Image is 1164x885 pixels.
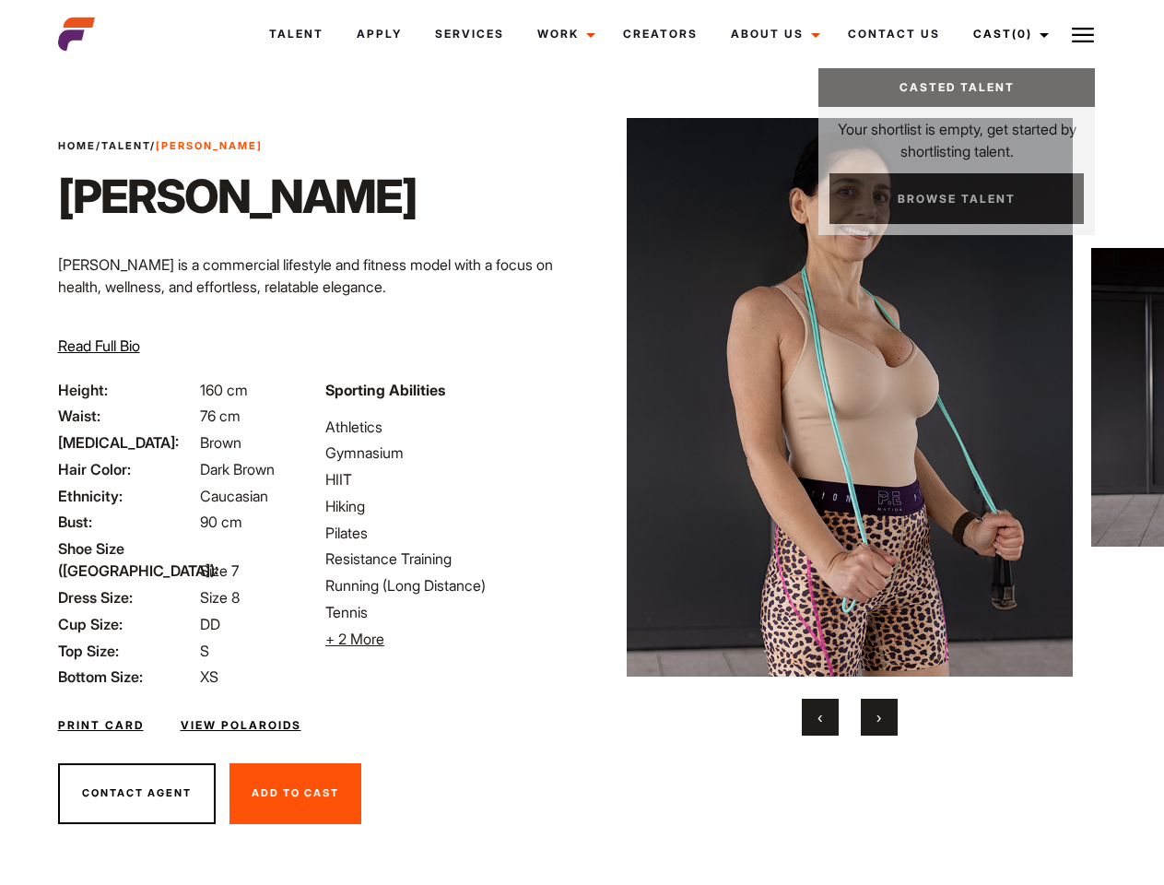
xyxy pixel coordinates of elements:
li: Tennis [325,601,570,623]
button: Read Full Bio [58,335,140,357]
span: Next [876,708,881,726]
li: Running (Long Distance) [325,574,570,596]
strong: [PERSON_NAME] [156,139,263,152]
span: Bottom Size: [58,666,196,688]
span: (0) [1012,27,1032,41]
strong: Sporting Abilities [325,381,445,399]
span: 160 cm [200,381,248,399]
span: [MEDICAL_DATA]: [58,431,196,454]
span: / / [58,138,263,154]
a: Services [418,9,521,59]
img: cropped-aefm-brand-fav-22-square.png [58,16,95,53]
span: Hair Color: [58,458,196,480]
span: Size 7 [200,561,239,580]
span: 76 cm [200,407,241,425]
span: Ethnicity: [58,485,196,507]
li: Resistance Training [325,548,570,570]
h1: [PERSON_NAME] [58,169,417,224]
span: Cup Size: [58,613,196,635]
a: Talent [101,139,150,152]
a: Contact Us [831,9,957,59]
span: Dark Brown [200,460,275,478]
span: Bust: [58,511,196,533]
span: Brown [200,433,241,452]
p: Your shortlist is empty, get started by shortlisting talent. [818,107,1095,162]
p: [PERSON_NAME] is a commercial lifestyle and fitness model with a focus on health, wellness, and e... [58,254,571,298]
a: Cast(0) [957,9,1060,59]
span: 90 cm [200,513,242,531]
button: Contact Agent [58,763,216,824]
span: Height: [58,379,196,401]
span: DD [200,615,220,633]
span: S [200,642,209,660]
button: Add To Cast [229,763,361,824]
p: Through her modeling and wellness brand, HEAL, she inspires others on their wellness journeys—cha... [58,313,571,379]
span: Read Full Bio [58,336,140,355]
li: Gymnasium [325,442,570,464]
img: Burger icon [1072,24,1094,46]
span: Caucasian [200,487,268,505]
a: Print Card [58,717,144,734]
a: Creators [606,9,714,59]
a: Work [521,9,606,59]
span: Waist: [58,405,196,427]
li: Hiking [325,495,570,517]
span: Shoe Size ([GEOGRAPHIC_DATA]): [58,537,196,582]
li: Athletics [325,416,570,438]
span: Size 8 [200,588,240,607]
a: Talent [253,9,340,59]
span: Previous [817,708,822,726]
li: Pilates [325,522,570,544]
a: Browse Talent [829,173,1084,224]
span: + 2 More [325,630,384,648]
a: Home [58,139,96,152]
li: HIIT [325,468,570,490]
span: Add To Cast [252,786,339,799]
a: Apply [340,9,418,59]
a: View Polaroids [181,717,301,734]
span: Top Size: [58,640,196,662]
a: About Us [714,9,831,59]
a: Casted Talent [818,68,1095,107]
span: Dress Size: [58,586,196,608]
span: XS [200,667,218,686]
